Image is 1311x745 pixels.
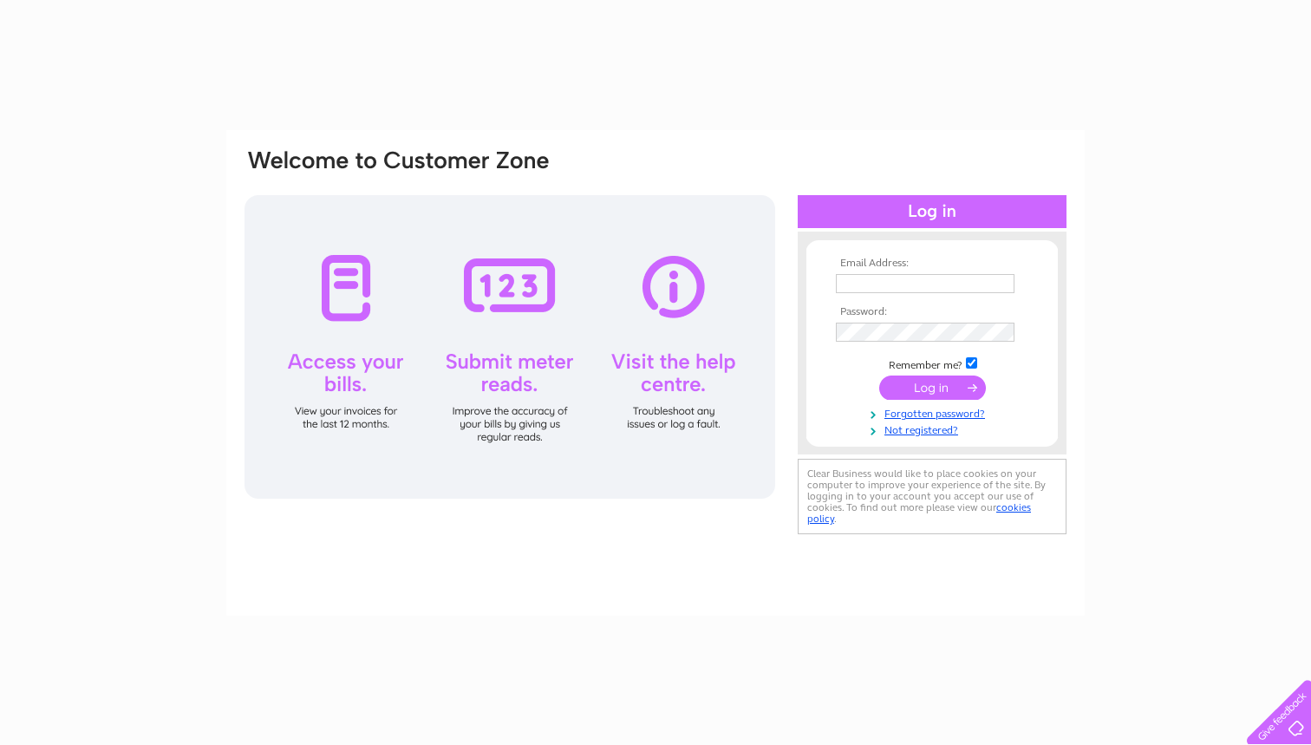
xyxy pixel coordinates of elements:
[832,306,1033,318] th: Password:
[798,459,1066,534] div: Clear Business would like to place cookies on your computer to improve your experience of the sit...
[832,355,1033,372] td: Remember me?
[836,404,1033,421] a: Forgotten password?
[807,501,1031,525] a: cookies policy
[879,376,986,400] input: Submit
[832,258,1033,270] th: Email Address:
[836,421,1033,437] a: Not registered?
